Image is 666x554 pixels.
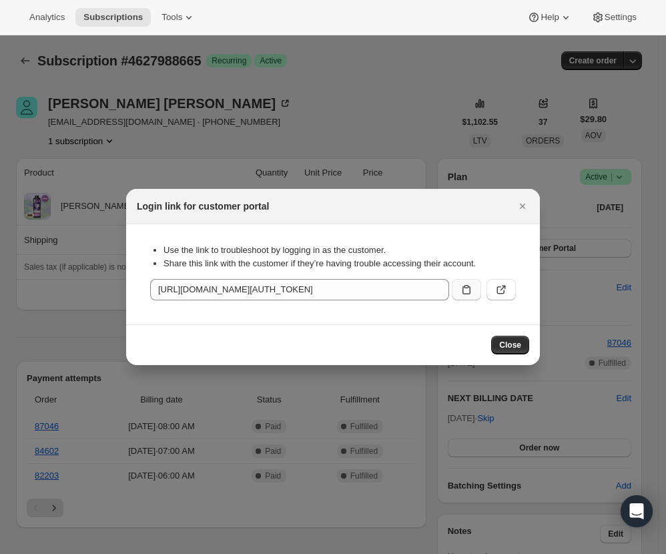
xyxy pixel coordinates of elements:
[541,12,559,23] span: Help
[519,8,580,27] button: Help
[75,8,151,27] button: Subscriptions
[605,12,637,23] span: Settings
[513,197,532,216] button: Close
[499,340,521,350] span: Close
[163,244,516,257] li: Use the link to troubleshoot by logging in as the customer.
[621,495,653,527] div: Open Intercom Messenger
[491,336,529,354] button: Close
[137,200,269,213] h2: Login link for customer portal
[161,12,182,23] span: Tools
[583,8,645,27] button: Settings
[153,8,204,27] button: Tools
[163,257,516,270] li: Share this link with the customer if they’re having trouble accessing their account.
[29,12,65,23] span: Analytics
[21,8,73,27] button: Analytics
[83,12,143,23] span: Subscriptions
